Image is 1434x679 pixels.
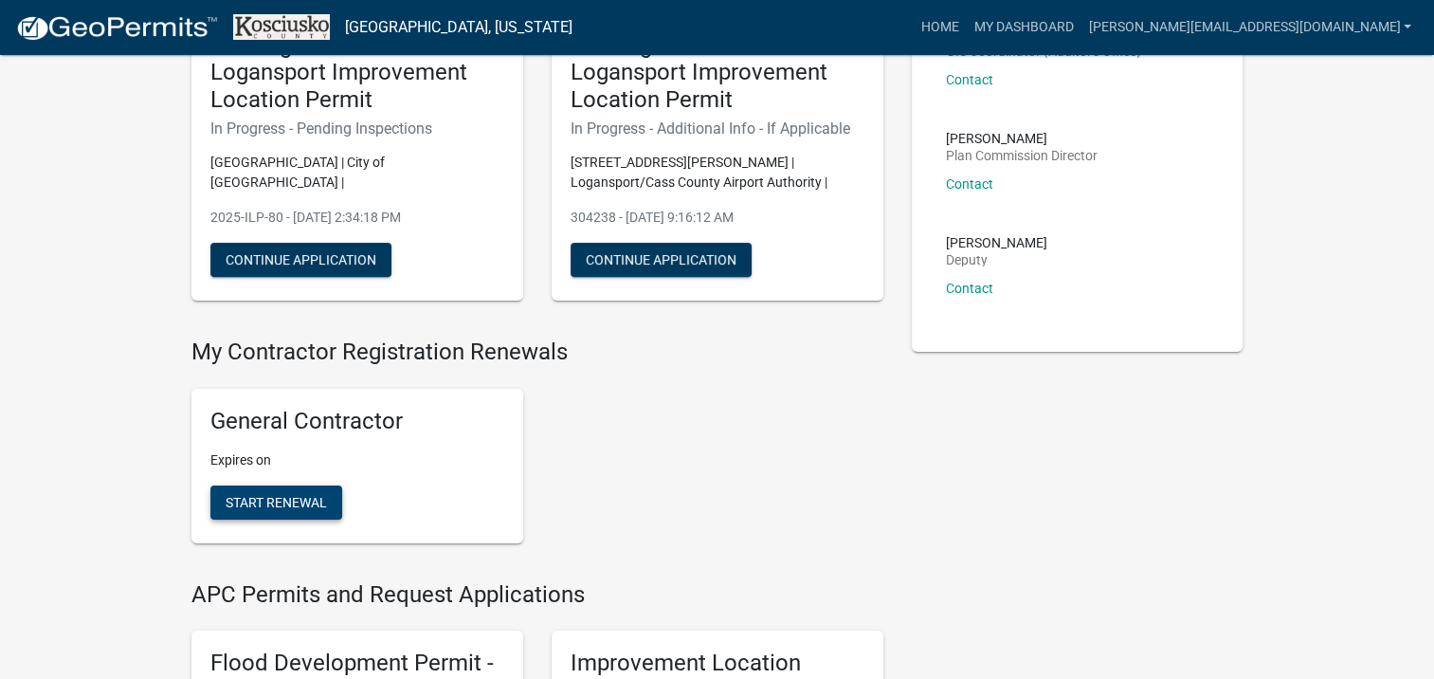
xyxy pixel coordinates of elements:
button: Continue Application [210,243,391,277]
button: Start Renewal [210,486,342,520]
h4: My Contractor Registration Renewals [191,339,883,366]
a: Home [913,9,966,46]
wm-registration-list-section: My Contractor Registration Renewals [191,339,883,559]
p: [GEOGRAPHIC_DATA] | City of [GEOGRAPHIC_DATA] | [210,153,504,193]
h5: Building Permit & Logansport Improvement Location Permit [210,32,504,114]
p: Expires on [210,450,504,470]
a: Contact [946,176,993,192]
h6: In Progress - Additional Info - If Applicable [571,119,864,138]
h5: General Contractor [210,408,504,435]
img: Kosciusko County, Indiana [233,14,330,40]
p: [STREET_ADDRESS][PERSON_NAME] | Logansport/Cass County Airport Authority | [571,153,864,193]
a: Contact [946,281,993,296]
h4: APC Permits and Request Applications [191,581,883,609]
a: Contact [946,72,993,87]
span: Start Renewal [226,494,327,509]
h5: Building Permit & Logansport Improvement Location Permit [571,32,864,114]
p: 304238 - [DATE] 9:16:12 AM [571,208,864,228]
p: [PERSON_NAME] [946,236,1047,249]
h6: In Progress - Pending Inspections [210,119,504,138]
p: Plan Commission Director [946,149,1098,162]
p: 2025-ILP-80 - [DATE] 2:34:18 PM [210,208,504,228]
button: Continue Application [571,243,752,277]
a: [PERSON_NAME][EMAIL_ADDRESS][DOMAIN_NAME] [1080,9,1419,46]
p: [PERSON_NAME] [946,132,1098,145]
a: [GEOGRAPHIC_DATA], [US_STATE] [345,11,572,44]
a: My Dashboard [966,9,1080,46]
p: Deputy [946,253,1047,266]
